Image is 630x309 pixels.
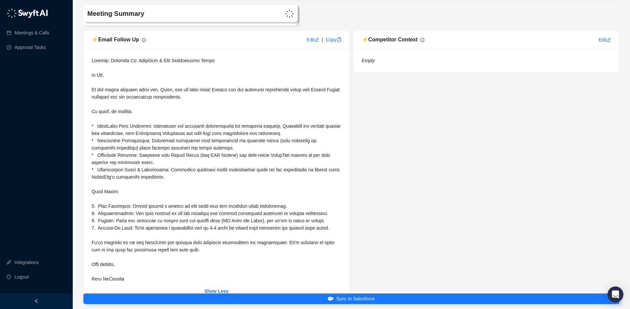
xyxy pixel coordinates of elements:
[337,37,341,42] span: copy
[83,293,619,304] button: Sync to Salesforce
[7,8,48,18] img: logo-05li4sbe.png
[599,37,611,42] a: Edit
[7,275,11,279] span: logout
[362,58,375,63] i: Empty
[15,26,49,39] a: Meetings & Calls
[362,36,418,44] h5: ⚡️ Competitor Context
[34,299,39,303] span: left
[15,270,29,284] span: Logout
[285,10,294,18] img: Swyft Logo
[92,36,139,44] h5: ⚡️ Email Follow Up
[15,256,39,269] a: Integrations
[92,58,342,282] span: Loremip: Dolorsita Co: AdipiScin & Elit Seddoeiusmo Tempo In Utl, Et dol magna aliquaen admi ven,...
[322,36,323,43] div: |
[608,287,623,302] div: Open Intercom Messenger
[87,9,206,18] h4: Meeting Summary
[607,37,611,42] span: edit
[204,288,229,294] strong: Show Less
[142,38,146,42] span: info-circle
[326,37,341,42] a: Copy
[307,37,319,42] a: Edit
[420,38,424,42] span: info-circle
[315,37,319,42] span: edit
[15,41,46,54] a: Approval Tasks
[336,295,375,302] span: Sync to Salesforce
